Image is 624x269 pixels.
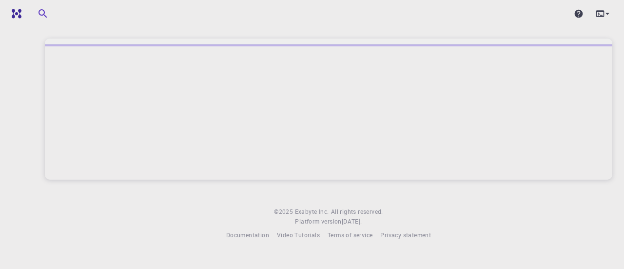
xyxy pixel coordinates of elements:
span: Platform version [295,217,341,227]
img: logo [8,9,21,19]
span: Exabyte Inc. [295,207,329,215]
span: © 2025 [274,207,294,217]
a: [DATE]. [342,217,362,227]
a: Terms of service [328,230,372,240]
a: Documentation [226,230,269,240]
span: Documentation [226,231,269,239]
span: Terms of service [328,231,372,239]
span: Privacy statement [380,231,431,239]
span: [DATE] . [342,217,362,225]
a: Exabyte Inc. [295,207,329,217]
a: Video Tutorials [277,230,320,240]
span: Video Tutorials [277,231,320,239]
span: All rights reserved. [331,207,383,217]
a: Privacy statement [380,230,431,240]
